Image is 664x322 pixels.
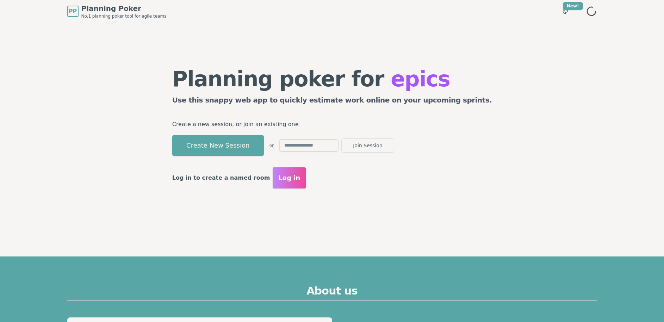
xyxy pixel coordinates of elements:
[67,4,167,19] a: PPPlanning PokerNo.1 planning poker tool for agile teams
[273,167,306,188] button: Log in
[563,2,583,10] div: New!
[172,68,492,89] h1: Planning poker for
[69,7,77,16] span: PP
[172,173,270,183] p: Log in to create a named room
[391,67,450,91] span: epics
[278,173,300,183] span: Log in
[67,285,597,301] h2: About us
[81,13,167,19] span: No.1 planning poker tool for agile teams
[341,138,394,153] button: Join Session
[559,5,572,18] button: New!
[81,4,167,13] span: Planning Poker
[269,143,274,148] span: or
[172,119,492,129] p: Create a new session, or join an existing one
[172,135,264,156] button: Create New Session
[172,95,492,108] h2: Use this snappy web app to quickly estimate work online on your upcoming sprints.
